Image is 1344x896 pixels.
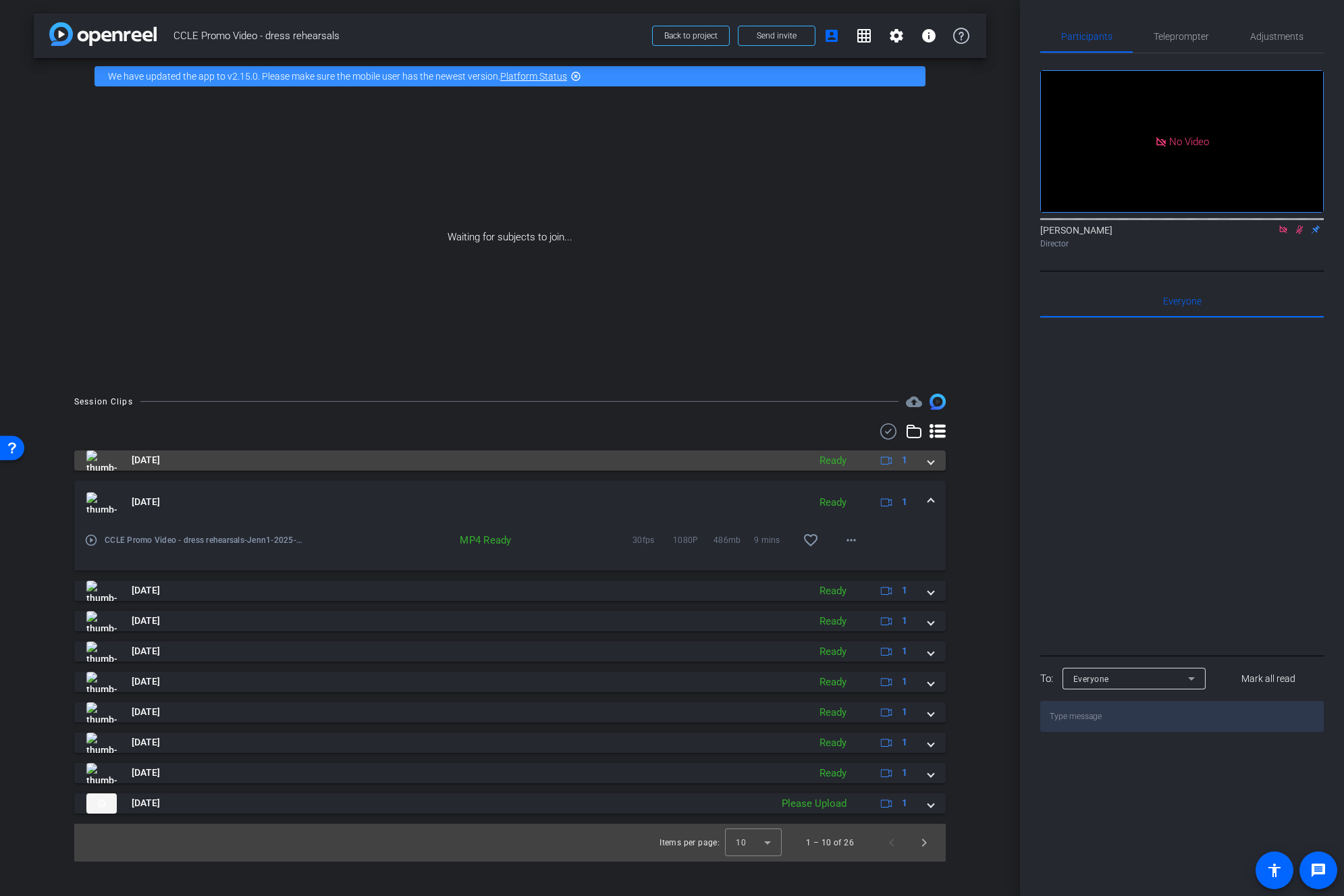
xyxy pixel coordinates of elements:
[664,31,718,41] span: Back to project
[902,583,907,598] span: 1
[714,533,754,547] span: 486mb
[813,735,853,751] div: Ready
[132,644,160,658] span: [DATE]
[132,614,160,628] span: [DATE]
[803,532,819,548] mat-icon: favorite_border
[1214,666,1324,691] button: Mark all read
[902,614,907,628] span: 1
[74,581,946,601] mat-expansion-panel-header: thumb-nail[DATE]Ready1
[86,793,117,814] img: thumb-nail
[902,453,907,467] span: 1
[930,394,946,410] img: Session clips
[633,533,673,547] span: 30fps
[813,644,853,660] div: Ready
[132,675,160,689] span: [DATE]
[86,733,117,753] img: thumb-nail
[813,705,853,720] div: Ready
[86,581,117,601] img: thumb-nail
[876,826,908,859] button: Previous page
[86,492,117,512] img: thumb-nail
[813,614,853,629] div: Ready
[1266,862,1283,878] mat-icon: accessibility
[843,532,859,548] mat-icon: more_horiz
[754,533,795,547] span: 9 mins
[1163,296,1202,306] span: Everyone
[84,533,98,547] mat-icon: play_circle_outline
[856,28,872,44] mat-icon: grid_on
[902,495,907,509] span: 1
[1169,135,1209,147] span: No Video
[757,30,797,41] span: Send invite
[132,735,160,749] span: [DATE]
[132,453,160,467] span: [DATE]
[902,735,907,749] span: 1
[902,675,907,689] span: 1
[74,793,946,814] mat-expansion-panel-header: thumb-nail[DATE]Please Upload1
[173,22,644,49] span: CCLE Promo Video - dress rehearsals
[652,26,730,46] button: Back to project
[86,611,117,631] img: thumb-nail
[132,495,160,509] span: [DATE]
[74,763,946,783] mat-expansion-panel-header: thumb-nail[DATE]Ready1
[500,71,567,82] a: Platform Status
[673,533,714,547] span: 1080P
[813,675,853,690] div: Ready
[34,95,986,380] div: Waiting for subjects to join...
[74,672,946,692] mat-expansion-panel-header: thumb-nail[DATE]Ready1
[1040,223,1324,250] div: [PERSON_NAME]
[86,450,117,471] img: thumb-nail
[105,533,306,547] span: CCLE Promo Video - dress rehearsals-Jenn1-2025-09-09-16-24-28-420-0
[86,763,117,783] img: thumb-nail
[420,533,518,547] div: MP4 Ready
[902,644,907,658] span: 1
[813,495,853,510] div: Ready
[86,702,117,722] img: thumb-nail
[74,481,946,524] mat-expansion-panel-header: thumb-nail[DATE]Ready1
[1073,675,1109,684] span: Everyone
[1310,862,1326,878] mat-icon: message
[906,394,922,410] mat-icon: cloud_upload
[86,641,117,662] img: thumb-nail
[86,672,117,692] img: thumb-nail
[74,395,133,409] div: Session Clips
[775,796,853,812] div: Please Upload
[74,641,946,662] mat-expansion-panel-header: thumb-nail[DATE]Ready1
[813,766,853,781] div: Ready
[132,705,160,719] span: [DATE]
[902,766,907,780] span: 1
[1241,672,1295,686] span: Mark all read
[902,705,907,719] span: 1
[132,583,160,598] span: [DATE]
[74,611,946,631] mat-expansion-panel-header: thumb-nail[DATE]Ready1
[570,71,581,82] mat-icon: highlight_off
[908,826,940,859] button: Next page
[74,733,946,753] mat-expansion-panel-header: thumb-nail[DATE]Ready1
[74,450,946,471] mat-expansion-panel-header: thumb-nail[DATE]Ready1
[49,22,157,46] img: app-logo
[132,766,160,780] span: [DATE]
[74,524,946,571] div: thumb-nail[DATE]Ready1
[888,28,905,44] mat-icon: settings
[1040,671,1053,687] div: To:
[813,583,853,599] div: Ready
[1061,32,1112,41] span: Participants
[1040,238,1324,250] div: Director
[906,394,922,410] span: Destinations for your clips
[813,453,853,469] div: Ready
[1250,32,1303,41] span: Adjustments
[738,26,815,46] button: Send invite
[74,702,946,722] mat-expansion-panel-header: thumb-nail[DATE]Ready1
[660,836,720,849] div: Items per page:
[132,796,160,810] span: [DATE]
[95,66,925,86] div: We have updated the app to v2.15.0. Please make sure the mobile user has the newest version.
[824,28,840,44] mat-icon: account_box
[921,28,937,44] mat-icon: info
[1154,32,1209,41] span: Teleprompter
[806,836,854,849] div: 1 – 10 of 26
[902,796,907,810] span: 1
